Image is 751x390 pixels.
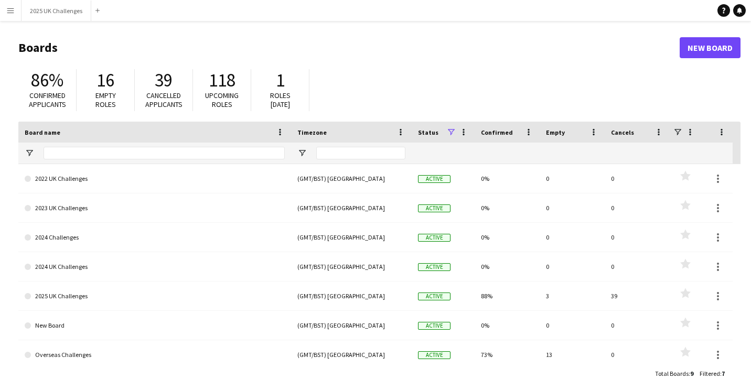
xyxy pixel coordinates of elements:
span: Active [418,322,450,330]
span: Active [418,234,450,242]
div: 0 [605,311,670,340]
span: Empty [546,128,565,136]
div: 0% [475,252,540,281]
a: New Board [680,37,741,58]
span: 9 [690,370,693,377]
span: Active [418,175,450,183]
span: Active [418,292,450,300]
div: 0 [605,193,670,222]
div: 0 [540,252,605,281]
span: 16 [96,69,114,92]
div: 0 [540,193,605,222]
button: 2025 UK Challenges [22,1,91,21]
div: : [655,363,693,384]
span: 7 [722,370,725,377]
span: Empty roles [95,91,116,109]
span: Cancelled applicants [145,91,183,109]
div: 0 [540,223,605,252]
div: 0% [475,193,540,222]
div: 0 [605,252,670,281]
div: 0% [475,223,540,252]
span: Timezone [297,128,327,136]
a: 2024 UK Challenges [25,252,285,281]
div: 13 [540,340,605,369]
span: 1 [276,69,285,92]
span: Upcoming roles [205,91,239,109]
a: Overseas Challenges [25,340,285,370]
span: Active [418,351,450,359]
div: 73% [475,340,540,369]
div: 0% [475,164,540,193]
div: 0 [540,164,605,193]
div: (GMT/BST) [GEOGRAPHIC_DATA] [291,252,412,281]
span: Cancels [611,128,634,136]
span: Active [418,204,450,212]
span: Confirmed [481,128,513,136]
div: 0% [475,311,540,340]
input: Timezone Filter Input [316,147,405,159]
a: New Board [25,311,285,340]
div: 0 [605,223,670,252]
h1: Boards [18,40,680,56]
div: (GMT/BST) [GEOGRAPHIC_DATA] [291,193,412,222]
a: 2023 UK Challenges [25,193,285,223]
div: 39 [605,281,670,310]
div: 0 [540,311,605,340]
button: Open Filter Menu [297,148,307,158]
div: 0 [605,340,670,369]
input: Board name Filter Input [44,147,285,159]
span: Active [418,263,450,271]
div: : [700,363,725,384]
div: (GMT/BST) [GEOGRAPHIC_DATA] [291,281,412,310]
span: 39 [155,69,173,92]
div: (GMT/BST) [GEOGRAPHIC_DATA] [291,311,412,340]
div: (GMT/BST) [GEOGRAPHIC_DATA] [291,340,412,369]
div: 0 [605,164,670,193]
div: 3 [540,281,605,310]
span: Roles [DATE] [270,91,291,109]
a: 2022 UK Challenges [25,164,285,193]
div: 88% [475,281,540,310]
span: Status [418,128,438,136]
span: Board name [25,128,60,136]
a: 2024 Challenges [25,223,285,252]
button: Open Filter Menu [25,148,34,158]
div: (GMT/BST) [GEOGRAPHIC_DATA] [291,164,412,193]
a: 2025 UK Challenges [25,281,285,311]
span: Total Boards [655,370,689,377]
span: 86% [31,69,63,92]
span: 118 [209,69,235,92]
span: Filtered [700,370,720,377]
span: Confirmed applicants [29,91,66,109]
div: (GMT/BST) [GEOGRAPHIC_DATA] [291,223,412,252]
